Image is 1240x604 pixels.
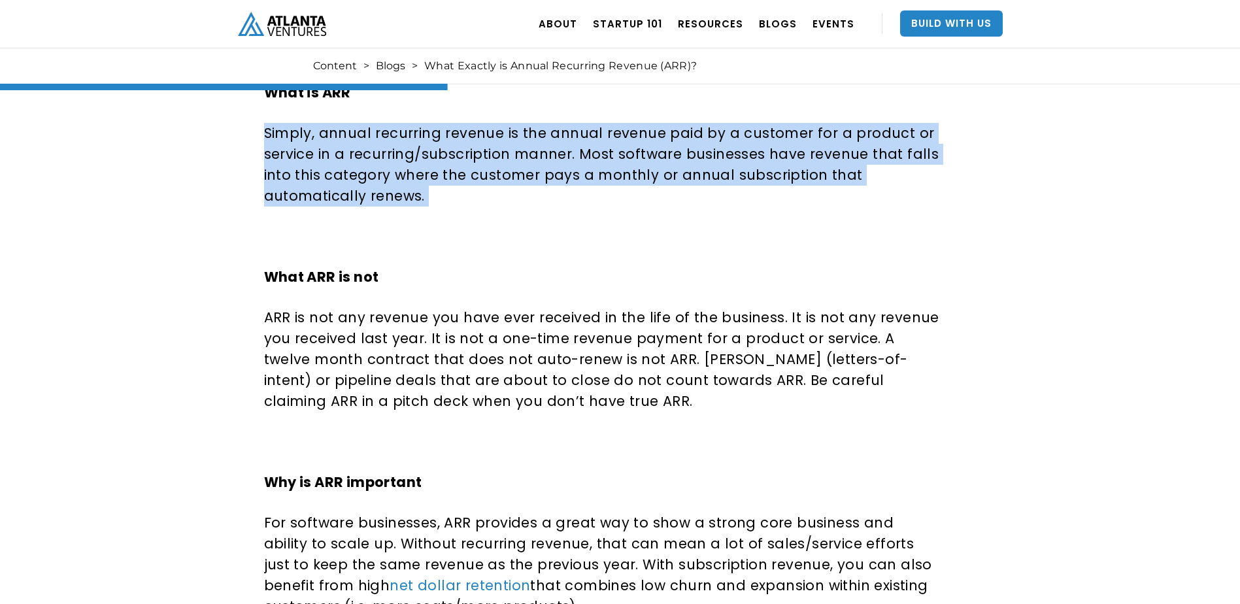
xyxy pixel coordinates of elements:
[264,431,940,452] p: ‍
[678,5,743,42] a: RESOURCES
[900,10,1003,37] a: Build With Us
[424,59,697,73] div: What Exactly is Annual Recurring Revenue (ARR)?
[376,59,405,73] a: Blogs
[264,267,379,286] strong: What ARR is not
[412,59,418,73] div: >
[264,226,940,247] p: ‍
[264,83,351,102] strong: What is ARR
[593,5,662,42] a: Startup 101
[313,59,357,73] a: Content
[539,5,577,42] a: ABOUT
[264,473,422,492] strong: Why is ARR important
[363,59,369,73] div: >
[264,307,940,412] p: ARR is not any revenue you have ever received in the life of the business. It is not any revenue ...
[759,5,797,42] a: BLOGS
[264,123,940,207] p: Simply, annual recurring revenue is the annual revenue paid by a customer for a product or servic...
[390,576,530,595] a: net dollar retention
[813,5,854,42] a: EVENTS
